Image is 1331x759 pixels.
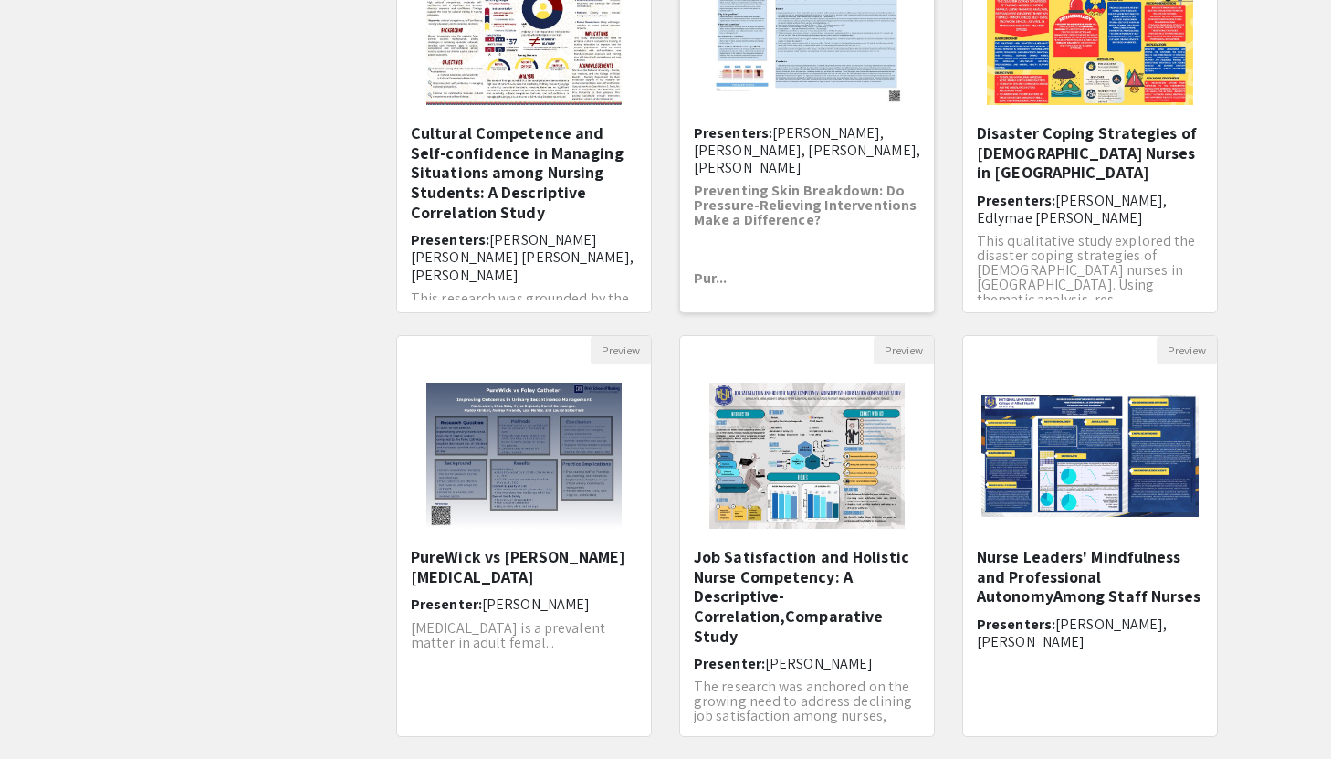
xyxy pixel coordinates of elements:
button: Preview [591,336,651,364]
h5: Nurse Leaders' Mindfulness and Professional AutonomyAmong Staff Nurses [977,547,1203,606]
span: [PERSON_NAME] [482,595,590,614]
h5: PureWick vs [PERSON_NAME] [MEDICAL_DATA] [411,547,637,586]
h5: Cultural Competence and Self-confidence in Managing Situations among Nursing Students: A Descript... [411,123,637,222]
div: Open Presentation <p class="ql-align-center"><span style="background-color: transparent; color: r... [962,335,1218,737]
h6: Presenters: [411,231,637,284]
span: [PERSON_NAME], [PERSON_NAME] [977,615,1168,651]
h6: Presenter: [411,596,637,613]
h6: Presenter: [694,655,920,672]
h5: Job Satisfaction and Holistic Nurse Competency: A Descriptive-Correlation,Comparative Study [694,547,920,646]
img: <p class="ql-align-center"><span style="background-color: transparent; color: rgb(0, 0, 0);">Nurs... [963,376,1217,535]
div: Open Presentation <p>PureWick vs Foley Catheter</p> [396,335,652,737]
button: Preview [1157,336,1217,364]
iframe: Chat [14,677,78,745]
button: Preview [874,336,934,364]
span: [PERSON_NAME], [PERSON_NAME], [PERSON_NAME], [PERSON_NAME] [694,123,920,177]
p: This qualitative study explored the disaster coping strategies of [DEMOGRAPHIC_DATA] nurses in [G... [977,234,1203,307]
p: This research was grounded by the continuous evolution of the healthcare system, marked by increa... [411,291,637,364]
h5: Disaster Coping Strategies of [DEMOGRAPHIC_DATA] Nurses in [GEOGRAPHIC_DATA] [977,123,1203,183]
strong: Preventing Skin Breakdown: Do Pressure-Relieving Interventions Make a Difference? [694,181,917,229]
div: Open Presentation <p>Job Satisfaction and Holistic Nurse Competency: A Descriptive-Correlation,</... [679,335,935,737]
p: The research was anchored on the growing need to address declining job satisfaction among nurses,... [694,680,920,738]
h6: Presenters: [694,124,920,177]
h6: Presenters: [977,616,1203,650]
img: <p>Job Satisfaction and Holistic Nurse Competency: A Descriptive-Correlation,</p><p>Comparative S... [691,364,922,547]
span: [PERSON_NAME] [765,654,873,673]
strong: Pur... [694,269,728,288]
span: [PERSON_NAME], Edlymae [PERSON_NAME] [977,191,1168,227]
img: <p>PureWick vs Foley Catheter</p> [408,364,639,547]
h6: Presenters: [977,192,1203,227]
span: [MEDICAL_DATA] is a prevalent matter in adult femal... [411,618,605,652]
span: [PERSON_NAME] [PERSON_NAME] [PERSON_NAME], [PERSON_NAME] [411,230,634,284]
